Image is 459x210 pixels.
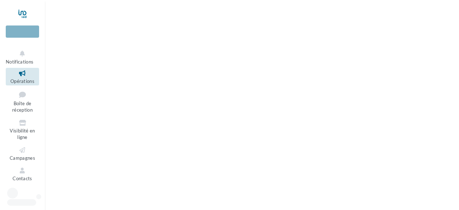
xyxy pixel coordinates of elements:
span: Visibilité en ligne [10,128,35,140]
span: Opérations [10,78,34,84]
div: Nouvelle campagne [6,25,39,38]
span: Campagnes [10,155,35,161]
a: Visibilité en ligne [6,117,39,142]
span: Notifications [6,59,33,65]
a: Contacts [6,165,39,183]
a: Boîte de réception [6,88,39,115]
span: Boîte de réception [12,101,33,113]
a: Campagnes [6,145,39,162]
span: Contacts [13,176,32,181]
a: Opérations [6,68,39,85]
